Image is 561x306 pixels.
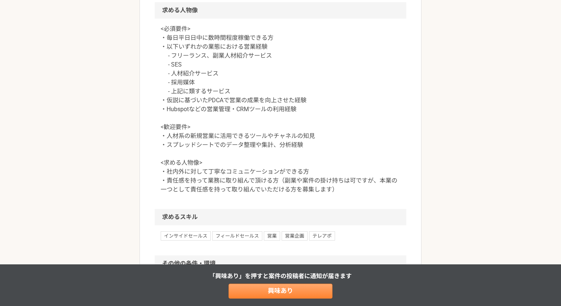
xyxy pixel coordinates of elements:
p: <必須要件> ・毎日平日日中に数時間程度稼働できる方 ・以下いずれかの業態における営業経験 - フリーランス、副業人材紹介サービス - SES - 人材紹介サービス - 採用媒体 - 上記に類す... [161,25,400,194]
h2: 求めるスキル [155,209,406,225]
span: 営業 [264,231,280,240]
span: テレアポ [309,231,335,240]
span: フィールドセールス [212,231,262,240]
h2: 求める人物像 [155,2,406,19]
span: 営業企画 [282,231,308,240]
p: 「興味あり」を押すと 案件の投稿者に通知が届きます [209,272,352,281]
a: 興味あり [229,284,332,299]
h2: その他の条件・環境 [155,255,406,272]
span: インサイドセールス [161,231,211,240]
